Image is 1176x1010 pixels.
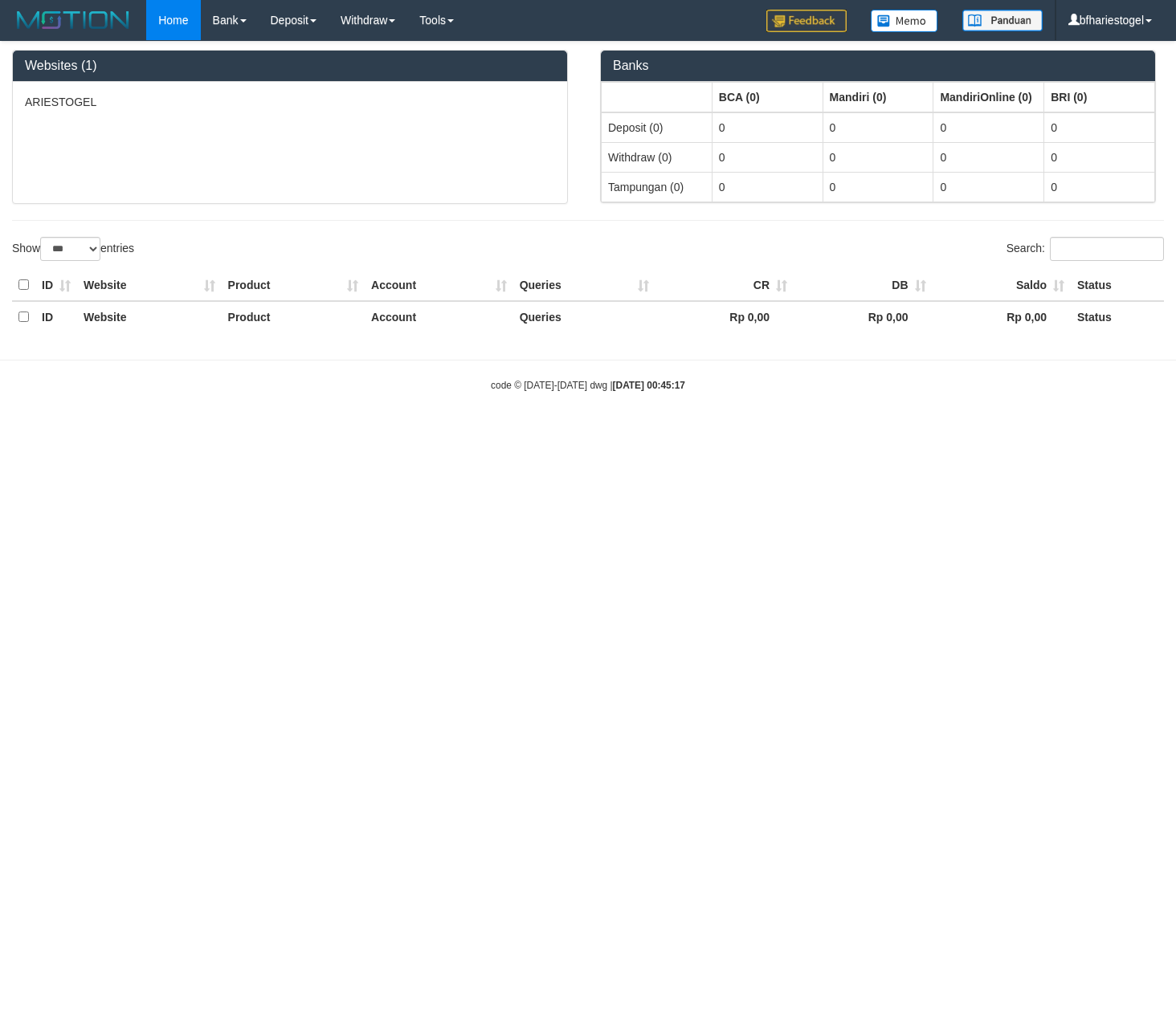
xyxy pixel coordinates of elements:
[1071,270,1164,301] th: Status
[712,172,823,202] td: 0
[1044,142,1155,172] td: 0
[794,270,932,301] th: DB
[933,301,1071,332] th: Rp 0,00
[25,94,555,110] p: ARIESTOGEL
[794,301,932,332] th: Rp 0,00
[513,270,655,301] th: Queries
[712,82,823,112] th: Group: activate to sort column ascending
[655,301,794,332] th: Rp 0,00
[933,270,1071,301] th: Saldo
[513,301,655,332] th: Queries
[40,237,100,261] select: Showentries
[602,112,713,143] td: Deposit (0)
[1007,237,1164,261] label: Search:
[712,142,823,172] td: 0
[365,270,513,301] th: Account
[613,59,1143,73] h3: Banks
[933,82,1044,112] th: Group: activate to sort column ascending
[613,380,685,391] strong: [DATE] 00:45:17
[35,301,77,332] th: ID
[823,112,933,143] td: 0
[933,142,1044,172] td: 0
[602,172,713,202] td: Tampungan (0)
[222,270,365,301] th: Product
[823,142,933,172] td: 0
[77,270,222,301] th: Website
[871,10,938,32] img: Button%20Memo.svg
[823,82,933,112] th: Group: activate to sort column ascending
[962,10,1043,31] img: panduan.png
[35,270,77,301] th: ID
[1071,301,1164,332] th: Status
[222,301,365,332] th: Product
[77,301,222,332] th: Website
[25,59,555,73] h3: Websites (1)
[823,172,933,202] td: 0
[602,82,713,112] th: Group: activate to sort column ascending
[933,172,1044,202] td: 0
[712,112,823,143] td: 0
[12,8,134,32] img: MOTION_logo.png
[365,301,513,332] th: Account
[12,237,134,261] label: Show entries
[933,112,1044,143] td: 0
[602,142,713,172] td: Withdraw (0)
[1044,82,1155,112] th: Group: activate to sort column ascending
[491,380,685,391] small: code © [DATE]-[DATE] dwg |
[766,10,847,32] img: Feedback.jpg
[655,270,794,301] th: CR
[1044,172,1155,202] td: 0
[1050,237,1164,261] input: Search:
[1044,112,1155,143] td: 0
